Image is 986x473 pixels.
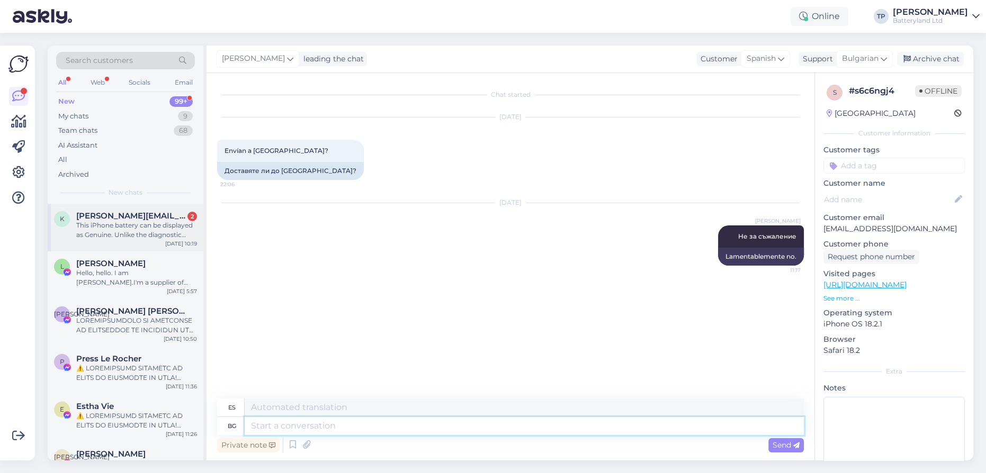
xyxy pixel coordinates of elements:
[76,316,197,335] div: LOREMIPSUMDOLO SI AMETCONSE AD ELITSEDDOE TE INCIDIDUN UT LABOREET Dolorem Aliquaenima, mi veniam...
[76,211,186,221] span: kevin@huarigor.com
[823,178,965,189] p: Customer name
[76,306,186,316] span: Л. Ирина
[76,354,141,363] span: Press Le Rocher
[718,248,804,266] div: Lamentablemente no.
[58,140,97,151] div: AI Assistant
[823,383,965,394] p: Notes
[849,85,915,97] div: # s6c6ngj4
[824,194,953,205] input: Add name
[60,215,65,223] span: k
[76,363,197,383] div: ⚠️ LOREMIPSUMD SITAMETC AD ELITS DO EIUSMODTE IN UTLA! Etdolor magnaaliq enimadminim veniamq nost...
[827,108,916,119] div: [GEOGRAPHIC_DATA]
[76,402,114,411] span: Estha Vie
[220,180,260,188] span: 22:06
[58,169,89,180] div: Archived
[217,90,804,99] div: Chat started
[60,405,64,413] span: E
[76,449,146,459] span: Антония Балабанова
[823,223,965,234] p: [EMAIL_ADDRESS][DOMAIN_NAME]
[823,250,919,264] div: Request phone number
[773,440,800,450] span: Send
[299,53,364,65] div: leading the chat
[823,158,965,174] input: Add a tag
[791,7,848,26] div: Online
[66,55,133,66] span: Search customers
[76,268,197,287] div: Hello, hello. I am [PERSON_NAME].I'm a supplier of OEM power adapters from [GEOGRAPHIC_DATA], [GE...
[166,430,197,438] div: [DATE] 11:26
[893,16,968,25] div: Batteryland Ltd
[823,280,907,289] a: [URL][DOMAIN_NAME]
[58,111,88,122] div: My chats
[842,53,879,65] span: Bulgarian
[799,53,833,65] div: Support
[109,188,142,197] span: New chats
[228,398,236,416] div: es
[76,411,197,430] div: ⚠️ LOREMIPSUMD SITAMETC AD ELITS DO EIUSMODTE IN UTLA! Etdolor magnaaliq enimadminim veniamq nost...
[187,212,197,221] div: 2
[217,112,804,122] div: [DATE]
[76,259,146,268] span: Laura Zhang
[217,438,280,452] div: Private note
[823,334,965,345] p: Browser
[874,9,889,24] div: TP
[755,217,801,225] span: [PERSON_NAME]
[897,52,964,66] div: Archive chat
[217,162,364,180] div: Доставяте ли до [GEOGRAPHIC_DATA]?
[228,417,236,435] div: bg
[169,96,193,107] div: 99+
[823,212,965,223] p: Customer email
[823,129,965,138] div: Customer information
[164,335,197,343] div: [DATE] 10:50
[225,147,328,154] span: Envían a [GEOGRAPHIC_DATA]?
[915,85,962,97] span: Offline
[823,319,965,330] p: iPhone OS 18.2.1
[88,76,107,89] div: Web
[696,53,738,65] div: Customer
[60,262,64,270] span: L
[8,54,29,74] img: Askly Logo
[823,367,965,376] div: Extra
[823,144,965,156] p: Customer tags
[823,268,965,279] p: Visited pages
[58,125,97,136] div: Team chats
[217,198,804,207] div: [DATE]
[893,8,980,25] a: [PERSON_NAME]Batteryland Ltd
[58,154,67,165] div: All
[167,287,197,295] div: [DATE] 5:57
[127,76,153,89] div: Socials
[823,307,965,319] p: Operating system
[833,88,837,96] span: s
[823,345,965,356] p: Safari 18.2
[166,383,197,390] div: [DATE] 11:36
[174,125,193,136] div: 68
[54,310,110,318] span: [PERSON_NAME]
[60,358,65,366] span: P
[56,76,68,89] div: All
[178,111,193,122] div: 9
[173,76,195,89] div: Email
[823,294,965,303] p: See more ...
[54,453,110,461] span: [PERSON_NAME]
[747,53,776,65] span: Spanish
[738,232,796,240] span: Не за съжаление
[165,240,197,248] div: [DATE] 10:19
[823,239,965,250] p: Customer phone
[893,8,968,16] div: [PERSON_NAME]
[222,53,285,65] span: [PERSON_NAME]
[76,221,197,240] div: This iPhone battery can be displayed as Genuine. Unlike the diagnostic battery, it does not show ...
[58,96,75,107] div: New
[761,266,801,274] span: 11:17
